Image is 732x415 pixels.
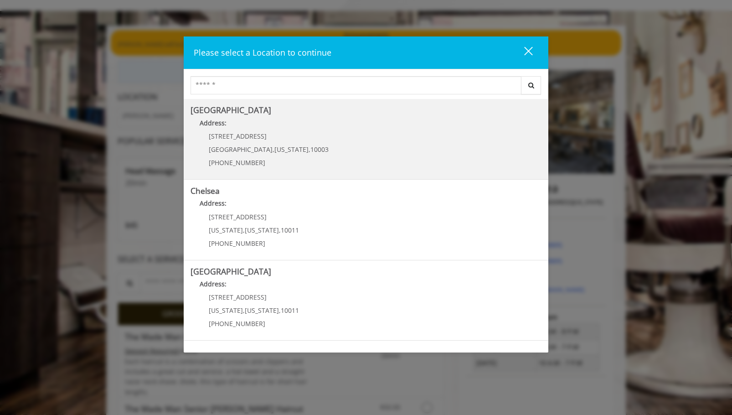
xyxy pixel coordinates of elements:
gu-sc-dial: Click to Connect 2125981840 [209,158,265,167]
div: Center Select [191,76,541,99]
gu-sc-dial: Click to Connect 9176393902 [209,239,265,248]
span: [US_STATE] [274,145,309,154]
span: [GEOGRAPHIC_DATA] [209,145,273,154]
span: 10011 [281,226,299,234]
span: 10003 [310,145,329,154]
b: Address: [200,199,227,207]
span: [US_STATE] [245,306,279,315]
b: Chelsea [191,185,220,196]
span: [STREET_ADDRESS] [209,132,267,140]
span: [US_STATE] [209,306,243,315]
span: , [243,306,245,315]
b: [GEOGRAPHIC_DATA] [191,104,271,115]
b: Flatiron [191,346,219,357]
span: [US_STATE] [209,226,243,234]
span: , [243,226,245,234]
span: , [279,306,281,315]
input: Search Center [191,76,521,94]
span: , [309,145,310,154]
b: Address: [200,280,227,288]
span: [US_STATE] [245,226,279,234]
span: , [273,145,274,154]
span: [STREET_ADDRESS] [209,293,267,301]
span: 10011 [281,306,299,315]
i: Search button [526,82,536,88]
b: Address: [200,119,227,127]
button: close dialog [507,43,538,62]
gu-sc-dial: Click to Connect 6468500041 [209,319,265,328]
span: Please select a Location to continue [194,47,331,58]
span: [STREET_ADDRESS] [209,213,267,221]
div: close dialog [514,46,532,60]
span: , [279,226,281,234]
b: [GEOGRAPHIC_DATA] [191,266,271,277]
